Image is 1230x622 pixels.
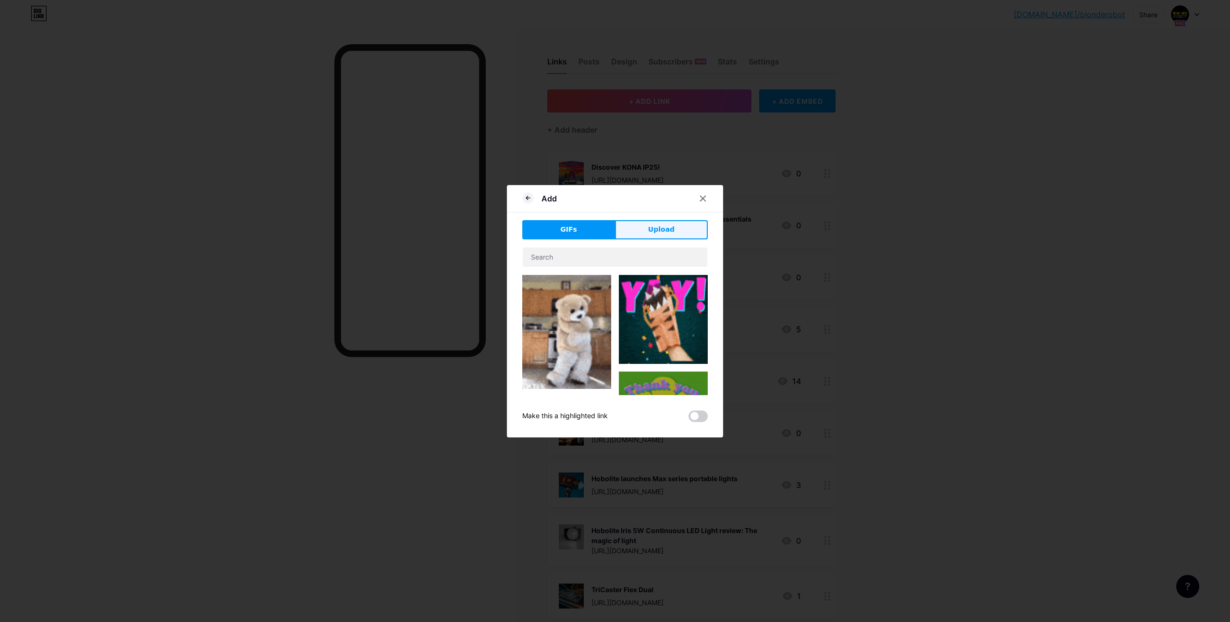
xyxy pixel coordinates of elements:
span: Upload [648,224,675,235]
img: Gihpy [619,275,708,364]
img: Gihpy [619,372,708,460]
img: Gihpy [522,275,611,389]
button: Upload [615,220,708,239]
div: Add [541,193,557,204]
input: Search [523,248,707,267]
span: GIFs [560,224,577,235]
div: Make this a highlighted link [522,411,608,422]
button: GIFs [522,220,615,239]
